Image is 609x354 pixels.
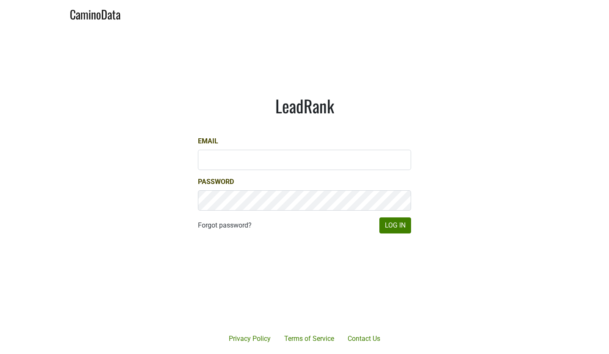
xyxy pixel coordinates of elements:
[198,136,218,146] label: Email
[222,330,277,347] a: Privacy Policy
[198,220,252,231] a: Forgot password?
[70,3,121,23] a: CaminoData
[341,330,387,347] a: Contact Us
[277,330,341,347] a: Terms of Service
[379,217,411,233] button: Log In
[198,96,411,116] h1: LeadRank
[198,177,234,187] label: Password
